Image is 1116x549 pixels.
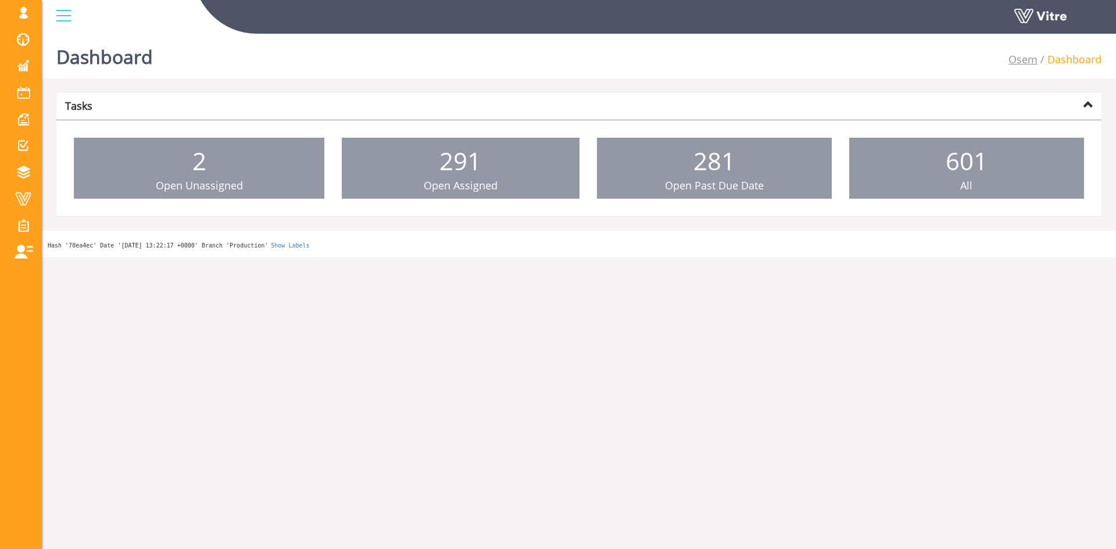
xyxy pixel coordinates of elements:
[946,144,988,177] span: 601
[271,242,309,249] a: Show Labels
[342,138,579,199] a: 291 Open Assigned
[156,178,243,192] span: Open Unassigned
[65,99,92,113] strong: Tasks
[48,242,268,249] span: Hash '70ea4ec' Date '[DATE] 13:22:17 +0000' Branch 'Production'
[665,178,764,192] span: Open Past Due Date
[74,138,324,199] a: 2 Open Unassigned
[1008,52,1038,66] a: Osem
[56,29,153,78] h1: Dashboard
[1038,52,1101,67] li: Dashboard
[192,144,206,177] span: 2
[424,178,498,192] span: Open Assigned
[597,138,832,199] a: 281 Open Past Due Date
[960,178,972,192] span: All
[439,144,481,177] span: 291
[693,144,735,177] span: 281
[849,138,1084,199] a: 601 All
